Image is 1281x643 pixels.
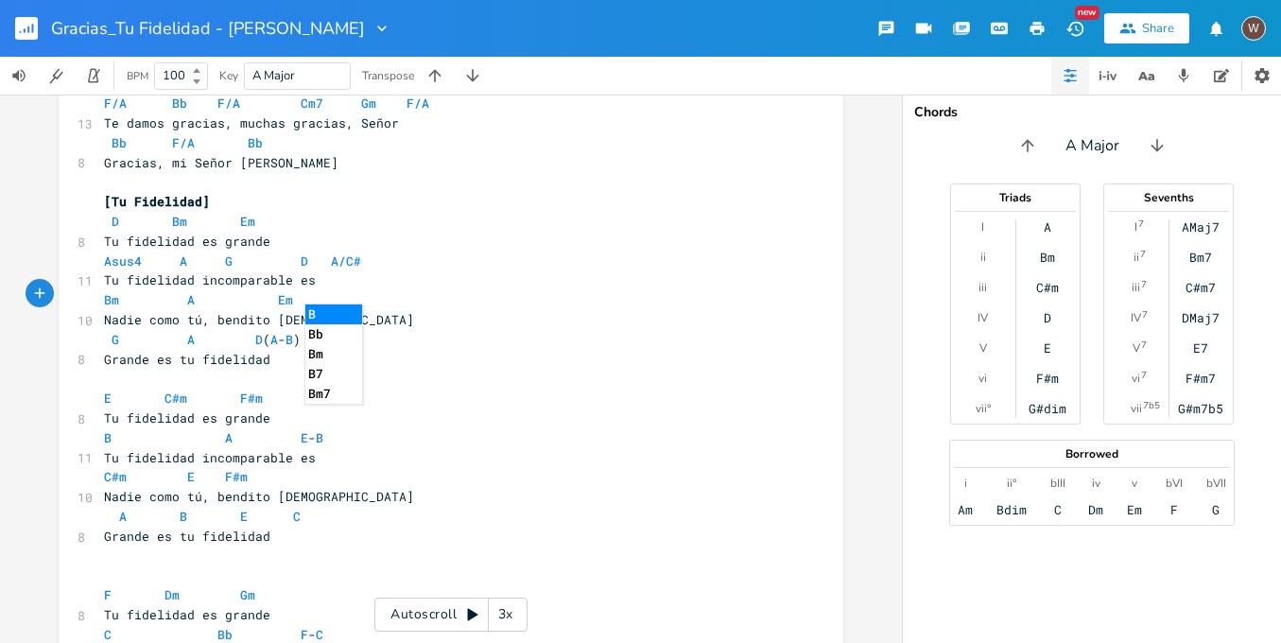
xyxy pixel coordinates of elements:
[104,114,399,131] span: Te damos gracias, muchas gracias, Señor
[1241,16,1266,41] div: Wesley
[1182,310,1220,325] div: DMaj7
[240,390,263,407] span: F#m
[119,508,127,525] span: A
[1044,219,1051,235] div: A
[1143,398,1160,413] sup: 7b5
[1182,219,1220,235] div: AMaj7
[951,192,1080,203] div: Triads
[1040,250,1055,265] div: Bm
[1133,340,1140,356] div: V
[1088,502,1103,517] div: Dm
[1141,277,1147,292] sup: 7
[104,626,323,643] span: -
[1140,247,1146,262] sup: 7
[104,429,112,446] span: B
[187,291,195,308] span: A
[958,502,973,517] div: Am
[374,598,528,632] div: Autoscroll
[104,468,127,485] span: C#m
[316,429,323,446] span: B
[104,311,414,328] span: Nadie como tú, bendito [DEMOGRAPHIC_DATA]
[1029,401,1066,416] div: G#dim
[1170,502,1178,517] div: F
[950,448,1234,460] div: Borrowed
[976,401,991,416] div: vii°
[1212,502,1220,517] div: G
[104,331,301,348] span: ( - )
[1056,11,1094,45] button: New
[1036,280,1059,295] div: C#m
[301,429,308,446] span: E
[104,606,270,623] span: Tu fidelidad es grande
[1241,7,1266,50] button: W
[104,626,112,643] span: C
[225,429,233,446] span: A
[127,71,148,81] div: BPM
[1132,371,1140,386] div: vi
[1134,250,1139,265] div: ii
[1050,476,1065,491] div: bIII
[1092,476,1100,491] div: iv
[981,219,984,235] div: I
[172,134,195,151] span: F/A
[996,502,1027,517] div: Bdim
[301,626,308,643] span: F
[1186,371,1216,386] div: F#m7
[301,95,323,112] span: Cm7
[1142,20,1174,37] div: Share
[1134,219,1137,235] div: I
[979,340,987,356] div: V
[51,20,365,37] span: Gracias_Tu Fidelidad - [PERSON_NAME]
[187,331,195,348] span: A
[104,409,270,426] span: Tu fidelidad es grande
[1141,338,1147,353] sup: 7
[1104,13,1189,43] button: Share
[104,95,127,112] span: F/A
[1065,135,1119,157] span: A Major
[1075,6,1099,20] div: New
[225,468,248,485] span: F#m
[217,95,240,112] span: F/A
[978,310,988,325] div: IV
[1189,250,1212,265] div: Bm7
[316,626,323,643] span: C
[1044,340,1051,356] div: E
[978,280,987,295] div: iii
[278,291,293,308] span: Em
[104,449,316,466] span: Tu fidelidad incomparable es
[914,106,1270,119] div: Chords
[1007,476,1016,491] div: ii°
[164,390,187,407] span: C#m
[180,508,187,525] span: B
[305,344,362,364] li: Bm
[293,508,301,525] span: C
[1132,476,1137,491] div: v
[180,252,187,269] span: A
[240,213,255,230] span: Em
[187,468,195,485] span: E
[104,252,142,269] span: Asus4
[1178,401,1223,416] div: G#m7b5
[305,384,362,404] li: Bm7
[1132,280,1140,295] div: iii
[1044,310,1051,325] div: D
[964,476,967,491] div: i
[1131,401,1142,416] div: vii
[112,213,119,230] span: D
[305,364,362,384] li: B7
[1166,476,1183,491] div: bVI
[1138,217,1144,232] sup: 7
[112,331,119,348] span: G
[301,252,308,269] span: D
[240,586,255,603] span: Gm
[1036,371,1059,386] div: F#m
[305,304,362,324] li: B
[407,95,429,112] span: F/A
[305,324,362,344] li: Bb
[104,488,414,505] span: Nadie como tú, bendito [DEMOGRAPHIC_DATA]
[1131,310,1141,325] div: IV
[219,70,238,81] div: Key
[104,586,112,603] span: F
[978,371,987,386] div: vi
[104,390,112,407] span: E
